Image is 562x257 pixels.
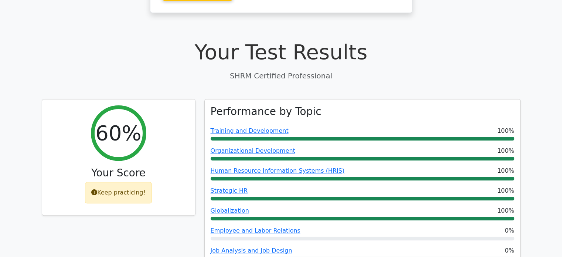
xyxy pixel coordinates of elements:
[497,166,514,175] span: 100%
[211,247,292,254] a: Job Analysis and Job Design
[211,207,249,214] a: Globalization
[497,206,514,215] span: 100%
[211,187,248,194] a: Strategic HR
[42,70,521,81] p: SHRM Certified Professional
[85,182,152,203] div: Keep practicing!
[211,227,300,234] a: Employee and Labor Relations
[211,147,295,154] a: Organizational Development
[211,127,289,134] a: Training and Development
[497,146,514,155] span: 100%
[48,167,189,179] h3: Your Score
[505,246,514,255] span: 0%
[211,105,321,118] h3: Performance by Topic
[497,126,514,135] span: 100%
[211,167,345,174] a: Human Resource Information Systems (HRIS)
[497,186,514,195] span: 100%
[42,40,521,64] h1: Your Test Results
[95,121,141,145] h2: 60%
[505,226,514,235] span: 0%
